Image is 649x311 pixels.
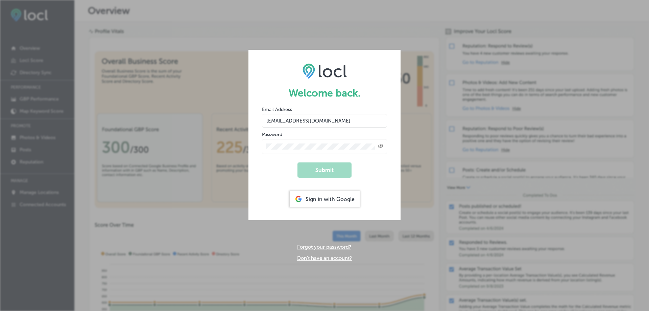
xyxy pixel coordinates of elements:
[297,162,352,178] button: Submit
[303,63,347,79] img: LOCL logo
[297,244,351,250] a: Forgot your password?
[297,255,352,261] a: Don't have an account?
[290,191,360,207] div: Sign in with Google
[262,87,387,99] h1: Welcome back.
[262,107,292,112] label: Email Address
[378,143,383,150] span: Toggle password visibility
[262,132,282,137] label: Password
